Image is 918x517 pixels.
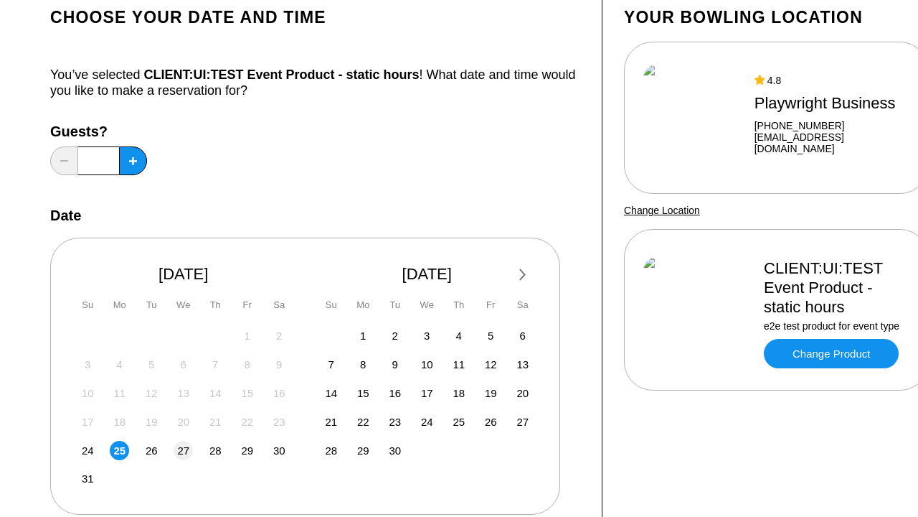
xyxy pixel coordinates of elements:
[485,416,497,428] span: 26
[325,387,337,399] span: 14
[270,441,289,460] div: Choose Saturday, August 30th, 2025
[206,295,225,315] div: Th
[360,358,366,371] span: 8
[237,326,257,345] div: Not available Friday, August 1st, 2025
[449,412,468,432] div: Choose Thursday, September 25th, 2025
[209,416,222,428] span: 21
[417,412,437,432] div: Choose Wednesday, September 24th, 2025
[146,387,158,399] span: 12
[481,295,501,315] div: Fr
[78,412,98,432] div: Not available Sunday, August 17th, 2025
[177,416,189,428] span: 20
[206,441,225,460] div: Choose Thursday, August 28th, 2025
[481,412,501,432] div: Choose Friday, September 26th, 2025
[143,67,419,82] span: CLIENT:UI:TEST Event Product - static hours
[241,444,253,457] span: 29
[142,412,161,432] div: Not available Tuesday, August 19th, 2025
[354,355,373,374] div: Choose Monday, September 8th, 2025
[273,416,285,428] span: 23
[385,412,404,432] div: Choose Tuesday, September 23rd, 2025
[245,330,250,342] span: 1
[237,383,257,403] div: Not available Friday, August 15th, 2025
[754,93,909,113] div: Playwright Business
[85,358,90,371] span: 3
[389,387,401,399] span: 16
[270,326,289,345] div: Not available Saturday, August 2nd, 2025
[82,416,94,428] span: 17
[325,444,337,457] span: 28
[50,124,147,139] label: Guests?
[273,444,285,457] span: 30
[513,326,532,345] div: Choose Saturday, September 6th, 2025
[481,383,501,403] div: Choose Friday, September 19th, 2025
[488,330,493,342] span: 5
[321,295,341,315] div: Su
[643,64,742,172] img: Playwright Business
[320,325,535,460] div: month 2025-09
[241,416,253,428] span: 22
[385,295,404,315] div: Tu
[321,412,341,432] div: Choose Sunday, September 21st, 2025
[237,441,257,460] div: Choose Friday, August 29th, 2025
[110,383,129,403] div: Not available Monday, August 11th, 2025
[357,387,369,399] span: 15
[392,330,398,342] span: 2
[276,358,282,371] span: 9
[357,416,369,428] span: 22
[417,355,437,374] div: Choose Wednesday, September 10th, 2025
[78,441,98,460] div: Choose Sunday, August 24th, 2025
[270,383,289,403] div: Not available Saturday, August 16th, 2025
[174,295,193,315] div: We
[417,326,437,345] div: Choose Wednesday, September 3rd, 2025
[148,358,154,371] span: 5
[321,383,341,403] div: Choose Sunday, September 14th, 2025
[78,355,98,374] div: Not available Sunday, August 3rd, 2025
[389,444,401,457] span: 30
[764,258,909,317] div: CLIENT:UI:TEST Event Product - static hours
[237,295,257,315] div: Fr
[754,131,909,154] a: [EMAIL_ADDRESS][DOMAIN_NAME]
[449,295,468,315] div: Th
[389,416,401,428] span: 23
[357,444,369,457] span: 29
[146,444,158,457] span: 26
[754,120,909,131] div: [PHONE_NUMBER]
[511,264,534,287] button: Next Month
[113,416,126,428] span: 18
[181,358,186,371] span: 6
[354,412,373,432] div: Choose Monday, September 22nd, 2025
[174,441,193,460] div: Choose Wednesday, August 27th, 2025
[142,295,161,315] div: Tu
[449,326,468,345] div: Choose Thursday, September 4th, 2025
[385,383,404,403] div: Choose Tuesday, September 16th, 2025
[417,383,437,403] div: Choose Wednesday, September 17th, 2025
[328,358,334,371] span: 7
[385,326,404,345] div: Choose Tuesday, September 2nd, 2025
[485,358,497,371] span: 12
[212,358,218,371] span: 7
[354,326,373,345] div: Choose Monday, September 1st, 2025
[520,330,526,342] span: 6
[354,295,373,315] div: Mo
[237,355,257,374] div: Not available Friday, August 8th, 2025
[245,358,250,371] span: 8
[449,383,468,403] div: Choose Thursday, September 18th, 2025
[453,387,465,399] span: 18
[764,339,899,368] a: Change Product
[417,295,437,315] div: We
[174,383,193,403] div: Not available Wednesday, August 13th, 2025
[206,355,225,374] div: Not available Thursday, August 7th, 2025
[624,205,700,216] a: Change Location
[78,469,98,488] div: Choose Sunday, August 31st, 2025
[453,358,465,371] span: 11
[177,444,189,457] span: 27
[110,441,129,460] div: Choose Monday, August 25th, 2025
[110,355,129,374] div: Not available Monday, August 4th, 2025
[142,383,161,403] div: Not available Tuesday, August 12th, 2025
[421,416,433,428] span: 24
[78,295,98,315] div: Su
[316,264,539,284] div: [DATE]
[516,387,529,399] span: 20
[117,358,123,371] span: 4
[360,330,366,342] span: 1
